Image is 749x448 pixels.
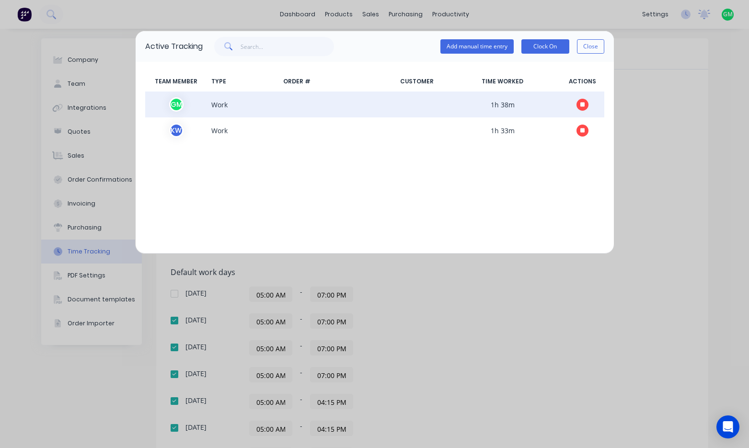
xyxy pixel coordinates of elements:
span: 1h 33m [444,123,561,138]
span: CUSTOMER [396,77,444,86]
div: Open Intercom Messenger [716,415,739,438]
span: Work [207,123,279,138]
input: Search... [241,37,334,56]
button: Add manual time entry [440,39,514,54]
div: Active Tracking [145,41,203,52]
span: TIME WORKED [444,77,561,86]
span: 1h 38m [444,97,561,112]
button: Close [577,39,604,54]
span: ORDER # [279,77,396,86]
div: K W [169,123,184,138]
button: Clock On [521,39,569,54]
span: Work [207,97,279,112]
span: TYPE [207,77,279,86]
div: G M [169,97,184,112]
span: ACTIONS [561,77,604,86]
span: TEAM MEMBER [145,77,207,86]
